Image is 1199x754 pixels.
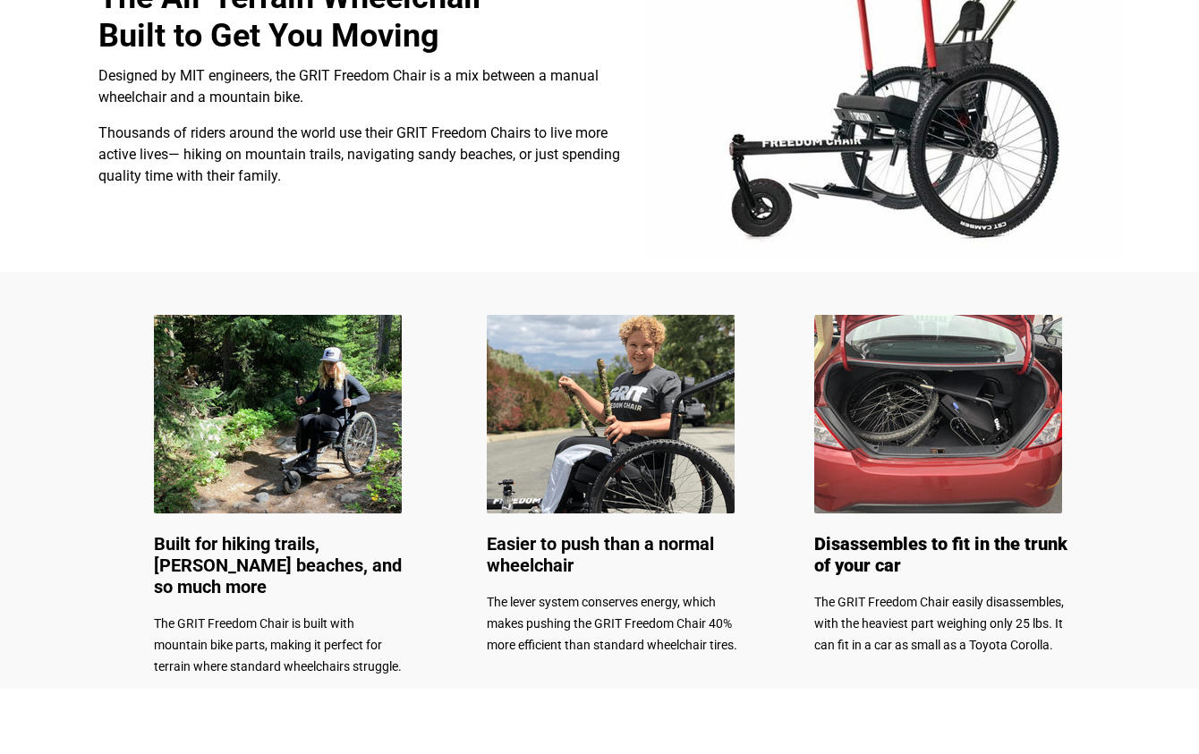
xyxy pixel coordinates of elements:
[154,533,402,597] span: Built for hiking trails, [PERSON_NAME] beaches, and so much more
[154,616,402,674] span: The GRIT Freedom Chair is built with mountain bike parts, making it perfect for terrain where sta...
[487,595,737,652] span: The lever system conserves energy, which makes pushing the GRIT Freedom Chair 40% more efficient ...
[98,124,620,184] span: Thousands of riders around the world use their GRIT Freedom Chairs to live more active lives— hik...
[814,533,1067,576] span: Disassembles to fit in the trunk of your car
[64,432,217,466] input: Get more information
[814,595,1064,652] span: The GRIT Freedom Chair easily disassembles, with the heaviest part weighing only 25 lbs. It can f...
[487,533,714,576] span: Easier to push than a normal wheelchair
[98,67,599,106] span: Designed by MIT engineers, the GRIT Freedom Chair is a mix between a manual wheelchair and a moun...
